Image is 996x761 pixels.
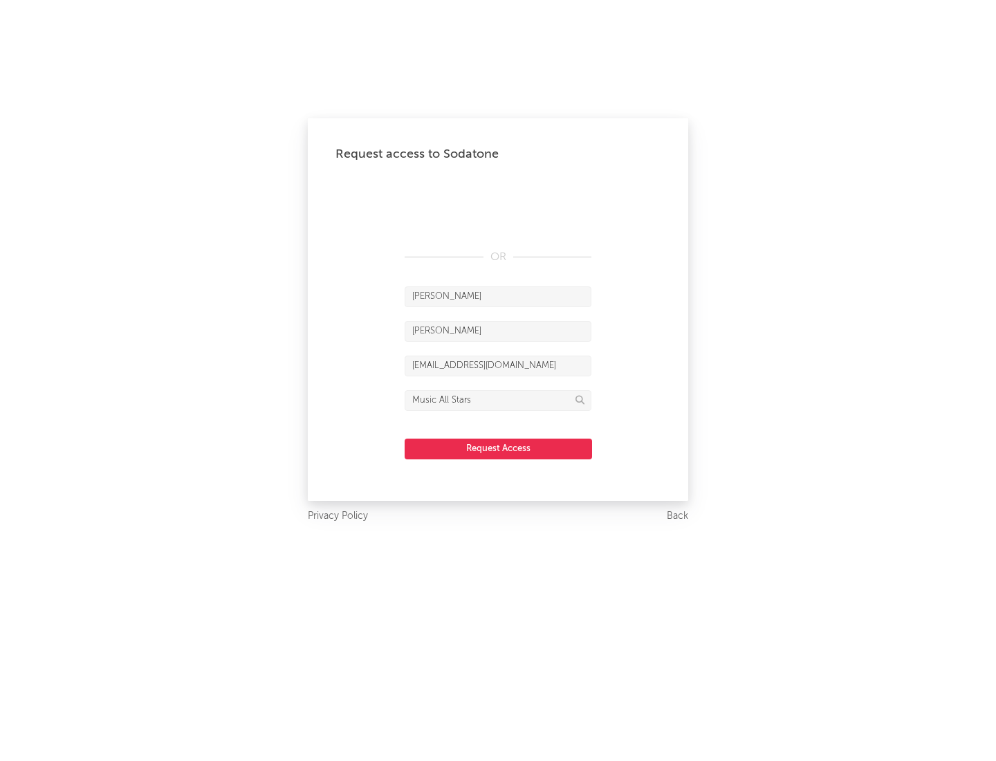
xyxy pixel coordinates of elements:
input: Division [405,390,591,411]
input: Last Name [405,321,591,342]
input: Email [405,356,591,376]
input: First Name [405,286,591,307]
div: Request access to Sodatone [335,146,661,163]
button: Request Access [405,439,592,459]
a: Back [667,508,688,525]
a: Privacy Policy [308,508,368,525]
div: OR [405,249,591,266]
